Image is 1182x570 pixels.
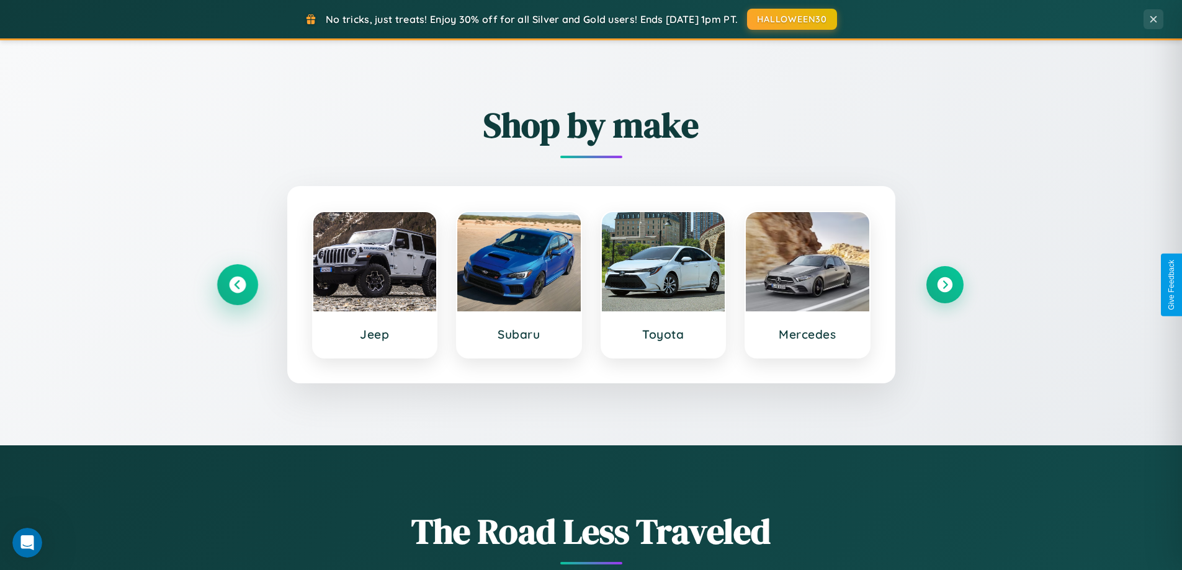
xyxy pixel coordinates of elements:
[747,9,837,30] button: HALLOWEEN30
[614,327,713,342] h3: Toyota
[758,327,857,342] h3: Mercedes
[1167,260,1176,310] div: Give Feedback
[12,528,42,558] iframe: Intercom live chat
[470,327,568,342] h3: Subaru
[219,507,964,555] h1: The Road Less Traveled
[326,327,424,342] h3: Jeep
[326,13,738,25] span: No tricks, just treats! Enjoy 30% off for all Silver and Gold users! Ends [DATE] 1pm PT.
[219,101,964,149] h2: Shop by make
